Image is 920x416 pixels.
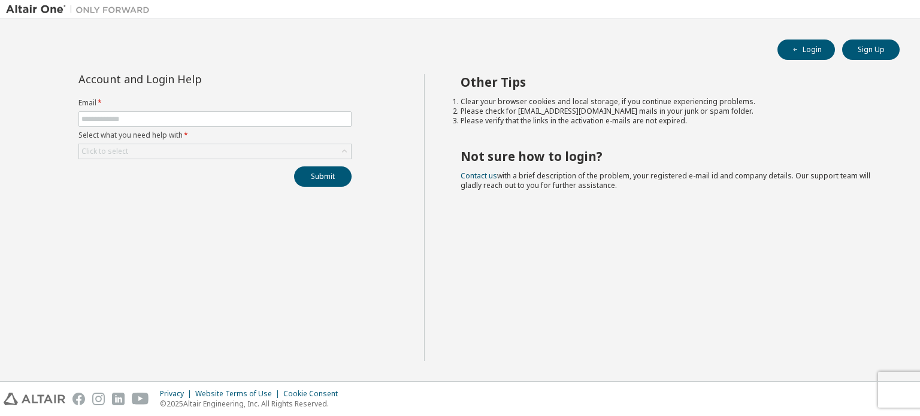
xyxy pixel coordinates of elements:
[461,107,879,116] li: Please check for [EMAIL_ADDRESS][DOMAIN_NAME] mails in your junk or spam folder.
[195,389,283,399] div: Website Terms of Use
[6,4,156,16] img: Altair One
[4,393,65,405] img: altair_logo.svg
[160,399,345,409] p: © 2025 Altair Engineering, Inc. All Rights Reserved.
[461,148,879,164] h2: Not sure how to login?
[461,116,879,126] li: Please verify that the links in the activation e-mails are not expired.
[112,393,125,405] img: linkedin.svg
[132,393,149,405] img: youtube.svg
[81,147,128,156] div: Click to select
[461,74,879,90] h2: Other Tips
[72,393,85,405] img: facebook.svg
[78,130,352,140] label: Select what you need help with
[461,171,870,190] span: with a brief description of the problem, your registered e-mail id and company details. Our suppo...
[294,166,352,187] button: Submit
[79,144,351,159] div: Click to select
[842,40,900,60] button: Sign Up
[461,171,497,181] a: Contact us
[461,97,879,107] li: Clear your browser cookies and local storage, if you continue experiencing problems.
[92,393,105,405] img: instagram.svg
[78,98,352,108] label: Email
[78,74,297,84] div: Account and Login Help
[160,389,195,399] div: Privacy
[777,40,835,60] button: Login
[283,389,345,399] div: Cookie Consent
